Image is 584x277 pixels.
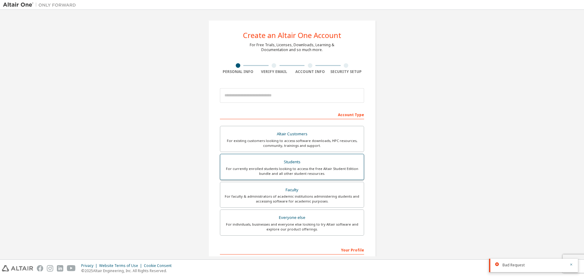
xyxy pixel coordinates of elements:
div: Verify Email [256,69,292,74]
div: Faculty [224,186,360,194]
div: For individuals, businesses and everyone else looking to try Altair software and explore our prod... [224,222,360,232]
div: Students [224,158,360,166]
div: Account Type [220,109,364,119]
div: Security Setup [328,69,364,74]
img: youtube.svg [67,265,76,272]
div: Cookie Consent [144,263,175,268]
div: Personal Info [220,69,256,74]
div: Privacy [81,263,99,268]
img: facebook.svg [37,265,43,272]
div: Create an Altair One Account [243,32,341,39]
span: Bad Request [502,263,525,268]
div: For existing customers looking to access software downloads, HPC resources, community, trainings ... [224,138,360,148]
div: Everyone else [224,213,360,222]
div: Account Info [292,69,328,74]
div: Altair Customers [224,130,360,138]
img: Altair One [3,2,79,8]
img: instagram.svg [47,265,53,272]
img: altair_logo.svg [2,265,33,272]
div: Website Terms of Use [99,263,144,268]
div: For faculty & administrators of academic institutions administering students and accessing softwa... [224,194,360,204]
p: © 2025 Altair Engineering, Inc. All Rights Reserved. [81,268,175,273]
div: Your Profile [220,245,364,254]
img: linkedin.svg [57,265,63,272]
div: For currently enrolled students looking to access the free Altair Student Edition bundle and all ... [224,166,360,176]
div: For Free Trials, Licenses, Downloads, Learning & Documentation and so much more. [250,43,334,52]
